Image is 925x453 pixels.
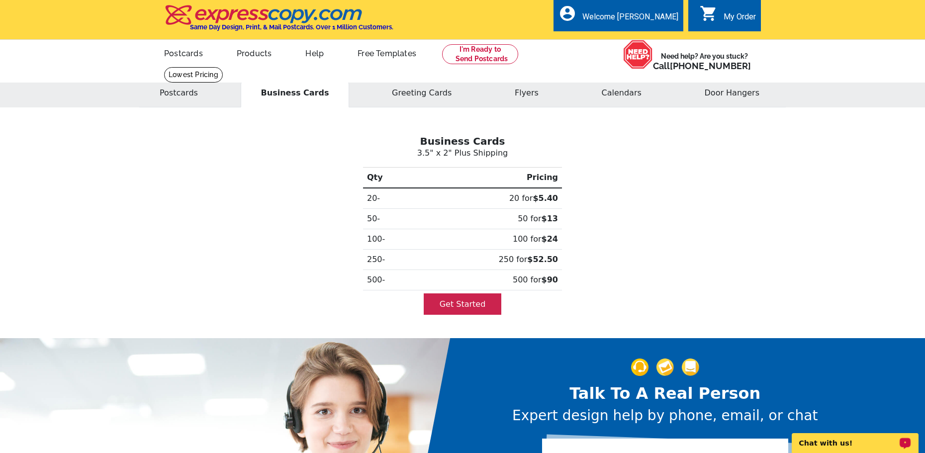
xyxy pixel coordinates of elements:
[512,407,818,424] h3: Expert design help by phone, email, or chat
[542,214,558,223] b: $13
[424,293,502,315] a: Get Started
[363,188,418,209] th: 20-
[631,359,648,376] img: support-img-1.png
[512,384,818,403] h2: Talk To A Real Person
[363,167,418,188] th: Qty
[494,79,559,107] button: Flyers
[142,135,783,147] h3: Business Cards
[418,188,562,209] td: 20 for
[700,4,718,22] i: shopping_cart
[418,270,562,290] td: 500 for
[418,167,562,188] th: Pricing
[221,41,288,64] a: Products
[542,234,558,244] b: $24
[724,12,756,26] div: My Order
[581,79,662,107] button: Calendars
[289,41,340,64] a: Help
[623,40,653,69] img: help
[418,249,562,270] td: 250 for
[418,229,562,249] td: 100 for
[363,249,418,270] th: 250-
[533,193,558,203] b: $5.40
[653,61,751,71] span: Call
[542,275,558,284] b: $90
[241,79,350,107] button: Business Cards
[363,229,418,249] th: 100-
[682,359,699,376] img: support-img-3_1.png
[164,12,393,31] a: Same Day Design, Print, & Mail Postcards. Over 1 Million Customers.
[363,208,418,229] th: 50-
[190,23,393,31] h4: Same Day Design, Print, & Mail Postcards. Over 1 Million Customers.
[684,79,780,107] button: Door Hangers
[371,79,472,107] button: Greeting Cards
[785,422,925,453] iframe: LiveChat chat widget
[558,4,576,22] i: account_circle
[656,359,674,376] img: support-img-2.png
[418,208,562,229] td: 50 for
[700,11,756,23] a: shopping_cart My Order
[653,51,756,71] span: Need help? Are you stuck?
[342,41,432,64] a: Free Templates
[527,255,558,264] b: $52.50
[148,41,219,64] a: Postcards
[582,12,678,26] div: Welcome [PERSON_NAME]
[363,270,418,290] th: 500-
[142,147,783,159] p: 3.5" x 2" Plus Shipping
[670,61,751,71] a: [PHONE_NUMBER]
[139,79,218,107] button: Postcards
